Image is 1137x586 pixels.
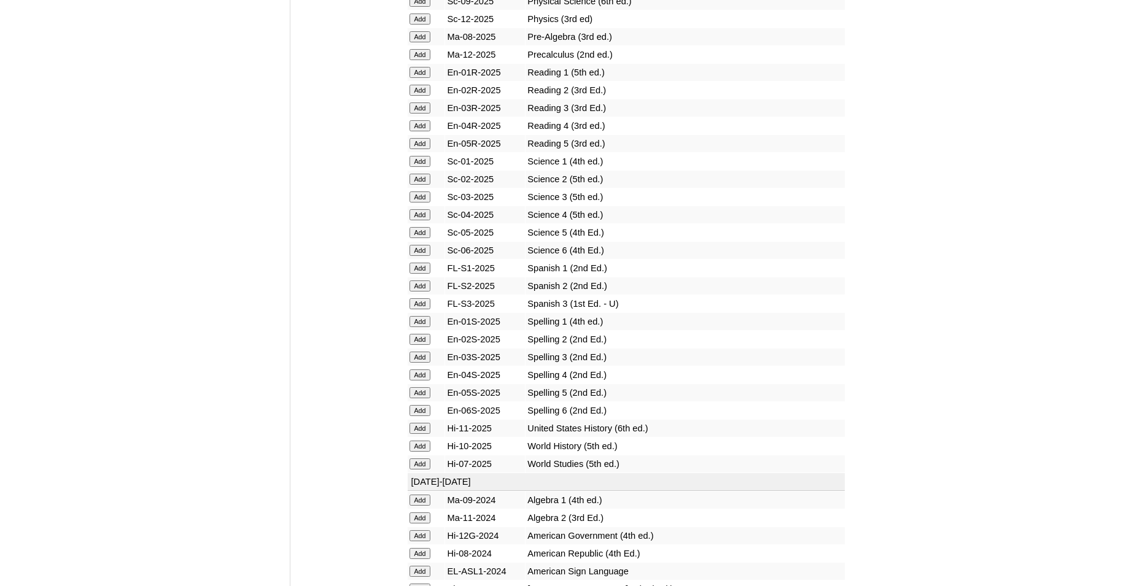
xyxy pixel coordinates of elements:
[526,224,845,241] td: Science 5 (4th Ed.)
[445,384,525,401] td: En-05S-2025
[526,135,845,152] td: Reading 5 (3rd ed.)
[526,206,845,223] td: Science 4 (5th ed.)
[445,188,525,206] td: Sc-03-2025
[409,102,431,114] input: Add
[409,13,431,25] input: Add
[526,242,845,259] td: Science 6 (4th Ed.)
[409,458,431,469] input: Add
[526,366,845,384] td: Spelling 4 (2nd Ed.)
[526,28,845,45] td: Pre-Algebra (3rd ed.)
[526,99,845,117] td: Reading 3 (3rd Ed.)
[445,563,525,580] td: EL-ASL1-2024
[445,313,525,330] td: En-01S-2025
[409,369,431,380] input: Add
[445,135,525,152] td: En-05R-2025
[409,31,431,42] input: Add
[409,316,431,327] input: Add
[409,191,431,202] input: Add
[409,280,431,291] input: Add
[408,473,845,492] td: [DATE]-[DATE]
[409,387,431,398] input: Add
[445,260,525,277] td: FL-S1-2025
[409,156,431,167] input: Add
[409,298,431,309] input: Add
[526,420,845,437] td: United States History (6th ed.)
[445,82,525,99] td: En-02R-2025
[526,313,845,330] td: Spelling 1 (4th ed.)
[409,49,431,60] input: Add
[409,67,431,78] input: Add
[526,82,845,99] td: Reading 2 (3rd Ed.)
[409,512,431,523] input: Add
[445,153,525,170] td: Sc-01-2025
[526,545,845,562] td: American Republic (4th Ed.)
[445,99,525,117] td: En-03R-2025
[445,331,525,348] td: En-02S-2025
[445,10,525,28] td: Sc-12-2025
[409,209,431,220] input: Add
[445,46,525,63] td: Ma-12-2025
[526,492,845,509] td: Algebra 1 (4th ed.)
[526,171,845,188] td: Science 2 (5th ed.)
[445,206,525,223] td: Sc-04-2025
[526,260,845,277] td: Spanish 1 (2nd Ed.)
[445,402,525,419] td: En-06S-2025
[445,509,525,526] td: Ma-11-2024
[526,64,845,81] td: Reading 1 (5th ed.)
[445,366,525,384] td: En-04S-2025
[526,402,845,419] td: Spelling 6 (2nd Ed.)
[445,295,525,312] td: FL-S3-2025
[409,423,431,434] input: Add
[445,28,525,45] td: Ma-08-2025
[526,277,845,295] td: Spanish 2 (2nd Ed.)
[445,420,525,437] td: Hi-11-2025
[526,384,845,401] td: Spelling 5 (2nd Ed.)
[526,349,845,366] td: Spelling 3 (2nd Ed.)
[526,509,845,526] td: Algebra 2 (3rd Ed.)
[409,566,431,577] input: Add
[526,455,845,472] td: World Studies (5th ed.)
[526,188,845,206] td: Science 3 (5th ed.)
[409,405,431,416] input: Add
[445,171,525,188] td: Sc-02-2025
[409,85,431,96] input: Add
[445,492,525,509] td: Ma-09-2024
[409,174,431,185] input: Add
[409,120,431,131] input: Add
[445,527,525,544] td: Hi-12G-2024
[409,352,431,363] input: Add
[526,438,845,455] td: World History (5th ed.)
[445,224,525,241] td: Sc-05-2025
[409,495,431,506] input: Add
[409,263,431,274] input: Add
[445,277,525,295] td: FL-S2-2025
[526,563,845,580] td: American Sign Language
[526,295,845,312] td: Spanish 3 (1st Ed. - U)
[409,530,431,541] input: Add
[445,242,525,259] td: Sc-06-2025
[409,138,431,149] input: Add
[526,331,845,348] td: Spelling 2 (2nd Ed.)
[409,334,431,345] input: Add
[526,46,845,63] td: Precalculus (2nd ed.)
[526,153,845,170] td: Science 1 (4th ed.)
[526,117,845,134] td: Reading 4 (3rd ed.)
[445,117,525,134] td: En-04R-2025
[409,548,431,559] input: Add
[409,441,431,452] input: Add
[526,10,845,28] td: Physics (3rd ed)
[445,64,525,81] td: En-01R-2025
[445,349,525,366] td: En-03S-2025
[526,527,845,544] td: American Government (4th ed.)
[445,455,525,472] td: Hi-07-2025
[409,227,431,238] input: Add
[445,545,525,562] td: Hi-08-2024
[445,438,525,455] td: Hi-10-2025
[409,245,431,256] input: Add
